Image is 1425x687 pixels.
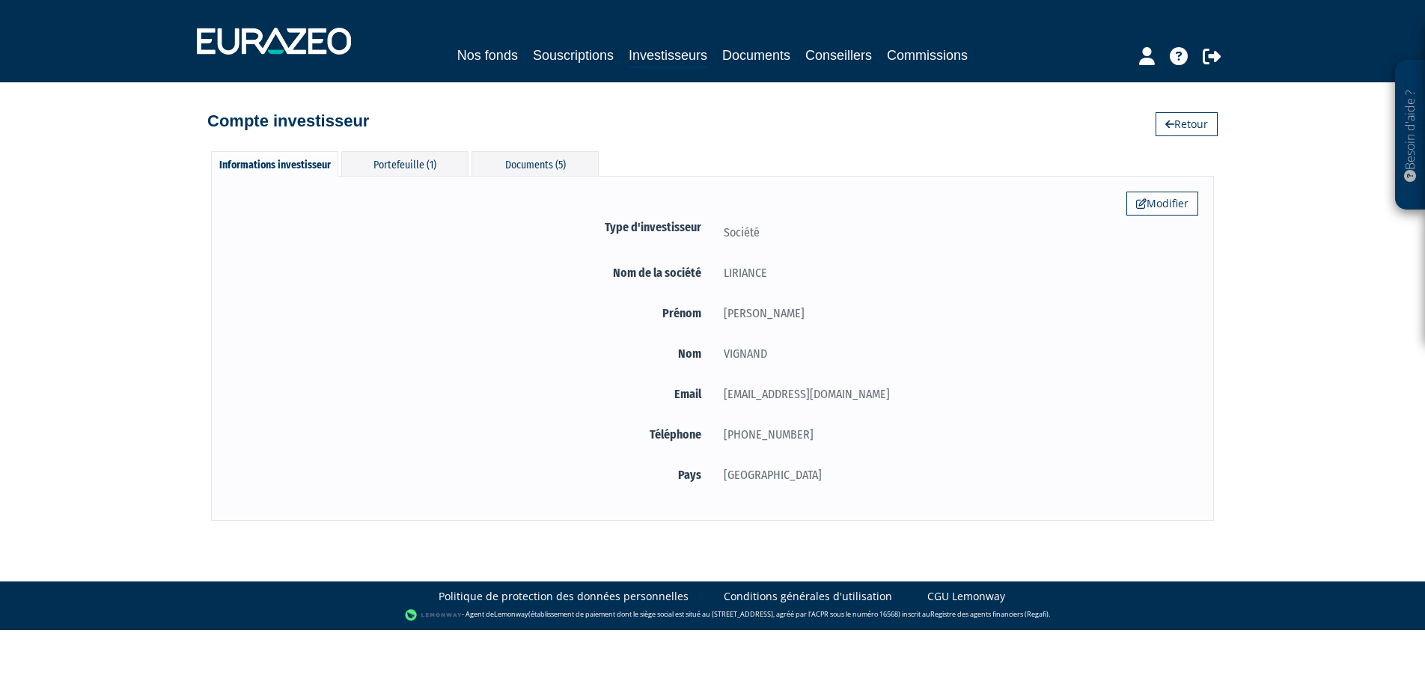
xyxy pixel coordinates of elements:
[1126,192,1198,216] a: Modifier
[629,45,707,68] a: Investisseurs
[494,610,528,620] a: Lemonway
[472,151,599,176] div: Documents (5)
[533,45,614,66] a: Souscriptions
[405,608,463,623] img: logo-lemonway.png
[887,45,968,66] a: Commissions
[227,425,712,444] label: Téléphone
[341,151,469,176] div: Portefeuille (1)
[227,263,712,282] label: Nom de la société
[724,589,892,604] a: Conditions générales d'utilisation
[712,344,1198,363] div: VIGNAND
[439,589,689,604] a: Politique de protection des données personnelles
[227,344,712,363] label: Nom
[712,425,1198,444] div: [PHONE_NUMBER]
[722,45,790,66] a: Documents
[927,589,1005,604] a: CGU Lemonway
[712,385,1198,403] div: [EMAIL_ADDRESS][DOMAIN_NAME]
[457,45,518,66] a: Nos fonds
[227,385,712,403] label: Email
[207,112,369,130] h4: Compte investisseur
[930,610,1049,620] a: Registre des agents financiers (Regafi)
[1156,112,1218,136] a: Retour
[227,304,712,323] label: Prénom
[712,263,1198,282] div: LIRIANCE
[197,28,351,55] img: 1732889491-logotype_eurazeo_blanc_rvb.png
[712,304,1198,323] div: [PERSON_NAME]
[227,465,712,484] label: Pays
[712,223,1198,242] div: Société
[1402,68,1419,203] p: Besoin d'aide ?
[712,465,1198,484] div: [GEOGRAPHIC_DATA]
[227,218,712,236] label: Type d'investisseur
[15,608,1410,623] div: - Agent de (établissement de paiement dont le siège social est situé au [STREET_ADDRESS], agréé p...
[211,151,338,177] div: Informations investisseur
[805,45,872,66] a: Conseillers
